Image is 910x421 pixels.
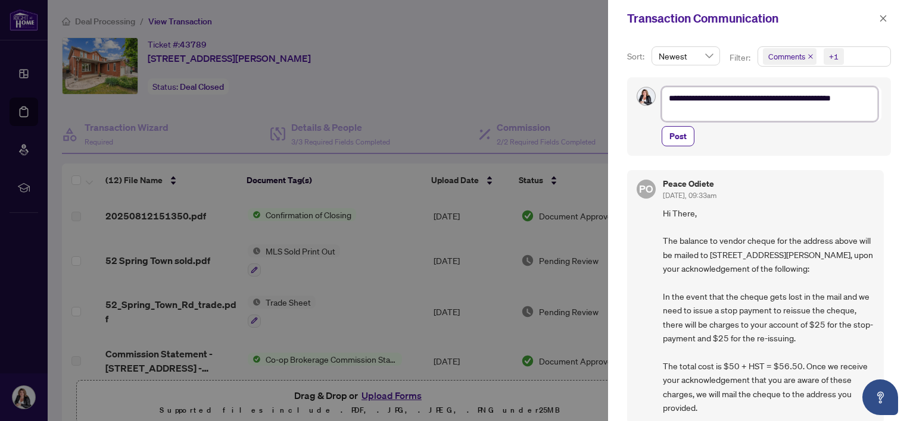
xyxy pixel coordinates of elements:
span: Hi There, The balance to vendor cheque for the address above will be mailed to [STREET_ADDRESS][P... [663,206,874,415]
span: [DATE], 09:33am [663,191,716,200]
span: PO [639,181,653,197]
div: Transaction Communication [627,10,875,27]
span: Comments [763,48,816,65]
span: Post [669,127,687,146]
p: Sort: [627,50,647,63]
h5: Peace Odiete [663,180,716,188]
span: close [879,14,887,23]
img: Profile Icon [637,87,655,105]
div: +1 [829,51,839,62]
button: Open asap [862,379,898,415]
span: Newest [659,47,713,65]
p: Filter: [730,51,752,64]
button: Post [662,126,694,146]
span: close [808,54,814,59]
span: Comments [768,51,805,62]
